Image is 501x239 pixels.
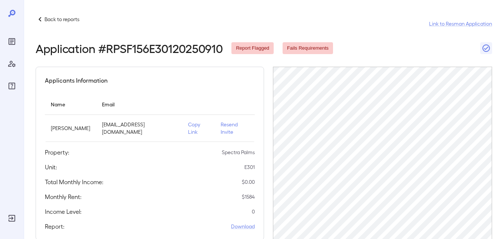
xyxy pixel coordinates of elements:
[221,121,248,136] p: Resend Invite
[242,193,255,200] p: $ 1584
[480,42,492,54] button: Close Report
[45,16,79,23] p: Back to reports
[6,36,18,47] div: Reports
[45,222,65,231] h5: Report:
[6,58,18,70] div: Manage Users
[242,178,255,186] p: $ 0.00
[45,177,103,186] h5: Total Monthly Income:
[45,163,57,172] h5: Unit:
[231,223,255,230] a: Download
[45,207,82,216] h5: Income Level:
[45,76,108,85] h5: Applicants Information
[188,121,209,136] p: Copy Link
[6,80,18,92] div: FAQ
[244,163,255,171] p: E301
[429,20,492,27] a: Link to Resman Application
[283,45,333,52] span: Fails Requirements
[36,42,223,55] h2: Application # RPSF156E30120250910
[96,94,182,115] th: Email
[45,148,69,157] h5: Property:
[102,121,176,136] p: [EMAIL_ADDRESS][DOMAIN_NAME]
[45,94,96,115] th: Name
[45,192,82,201] h5: Monthly Rent:
[222,149,255,156] p: Spectra Palms
[51,125,90,132] p: [PERSON_NAME]
[6,212,18,224] div: Log Out
[45,94,255,142] table: simple table
[231,45,274,52] span: Report Flagged
[252,208,255,215] p: 0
